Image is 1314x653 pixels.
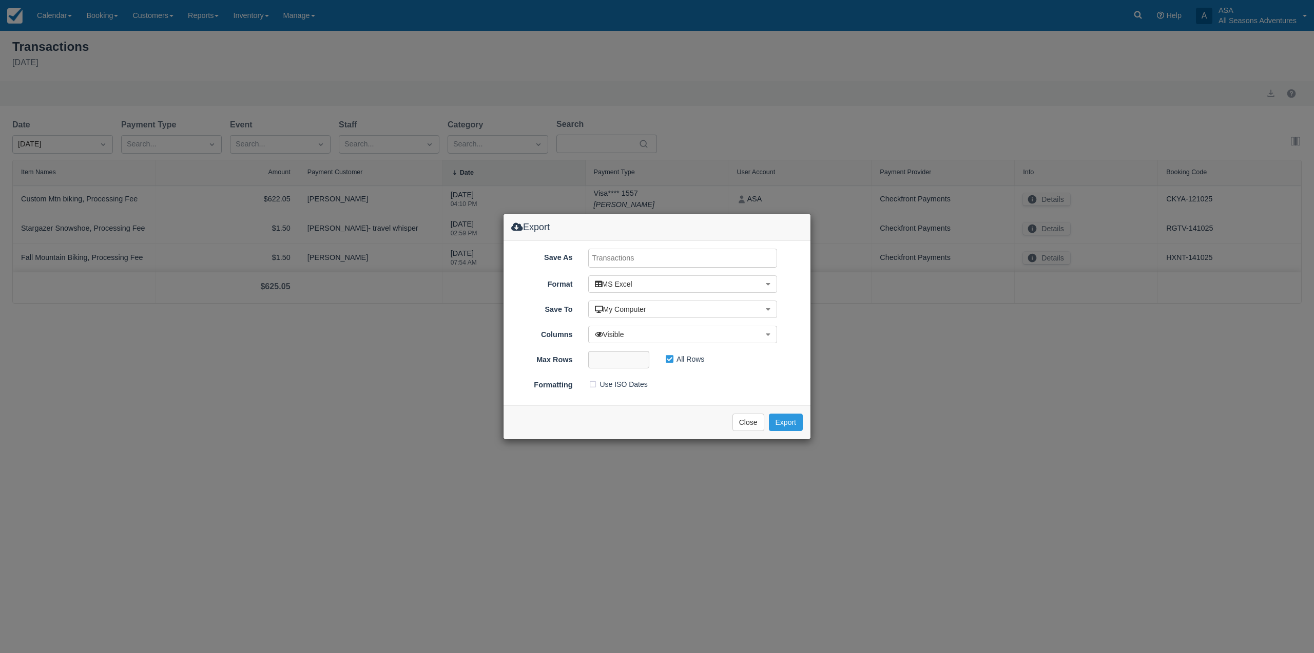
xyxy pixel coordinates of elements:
button: MS Excel [588,275,778,293]
span: My Computer [595,305,646,313]
span: Visible [595,330,624,339]
label: Save As [504,249,581,263]
label: Save To [504,301,581,315]
label: Formatting [504,376,581,390]
button: Export [769,414,803,431]
label: Max Rows [504,351,581,365]
input: Transactions [588,249,778,268]
span: MS Excel [595,280,632,288]
label: All Rows [665,351,711,367]
span: Use ISO Dates [588,380,654,388]
label: Columns [504,326,581,340]
button: My Computer [588,301,778,318]
label: Format [504,275,581,290]
span: All Rows [665,355,711,363]
h4: Export [511,222,803,233]
button: Visible [588,326,778,343]
label: Use ISO Dates [588,377,654,392]
button: Close [732,414,764,431]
